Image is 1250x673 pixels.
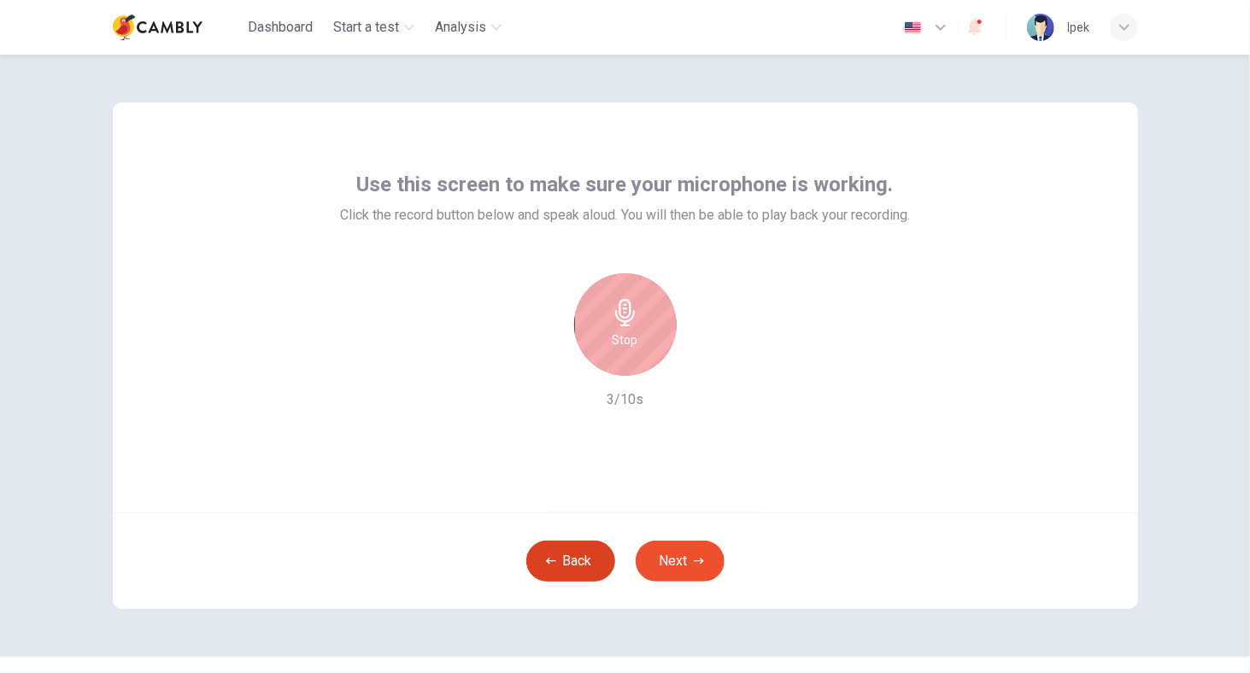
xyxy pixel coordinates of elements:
span: Start a test [333,17,399,38]
button: Stop [574,273,677,376]
img: en [902,21,924,34]
button: Analysis [428,12,508,43]
span: Click the record button below and speak aloud. You will then be able to play back your recording. [340,205,910,225]
span: Dashboard [248,17,313,38]
button: Start a test [326,12,421,43]
h6: Stop [613,330,638,350]
button: Back [526,541,615,582]
img: Profile picture [1027,14,1054,41]
span: Analysis [435,17,486,38]
span: Use this screen to make sure your microphone is working. [357,171,894,198]
div: Ipek [1068,17,1090,38]
a: Cambly logo [113,10,242,44]
h6: 3/10s [607,389,643,410]
button: Next [636,541,725,582]
button: Dashboard [241,12,320,43]
img: Cambly logo [113,10,202,44]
